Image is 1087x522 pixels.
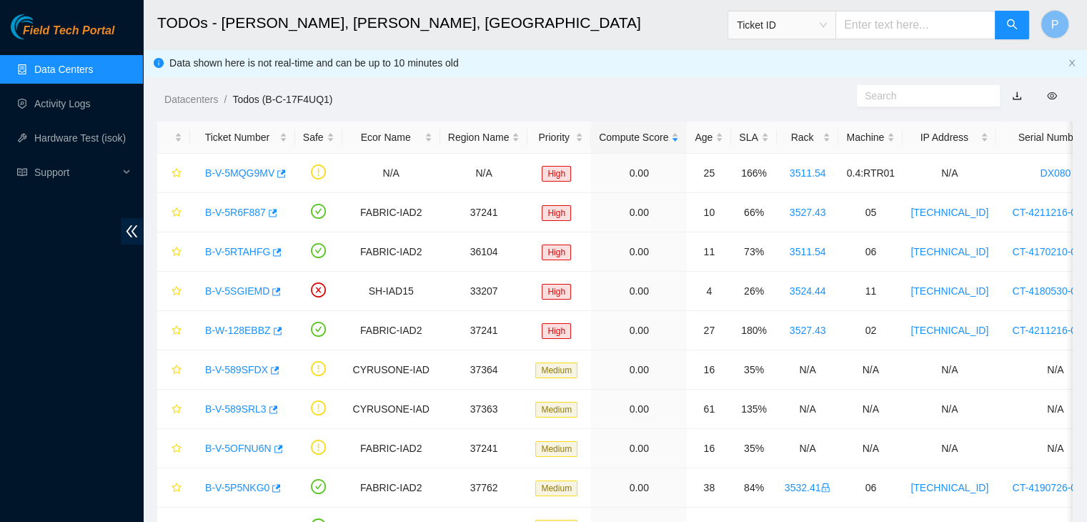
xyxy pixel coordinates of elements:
td: 38 [687,468,731,508]
td: N/A [838,390,903,429]
a: Akamai TechnologiesField Tech Portal [11,26,114,44]
span: check-circle [311,243,326,258]
span: exclamation-circle [311,400,326,415]
td: N/A [903,429,996,468]
td: FABRIC-IAD2 [342,232,440,272]
td: 0.00 [591,390,687,429]
td: N/A [777,350,839,390]
td: 16 [687,350,731,390]
td: 37241 [440,429,528,468]
a: [TECHNICAL_ID] [910,482,988,493]
button: star [165,280,182,302]
button: star [165,358,182,381]
span: Medium [535,481,577,496]
td: N/A [440,154,528,193]
span: exclamation-circle [311,361,326,376]
td: 33207 [440,272,528,311]
td: 37762 [440,468,528,508]
a: B-V-5MQG9MV [205,167,274,179]
button: star [165,398,182,420]
input: Enter text here... [835,11,996,39]
span: search [1006,19,1018,32]
span: star [172,207,182,219]
input: Search [865,88,981,104]
td: 0.00 [591,232,687,272]
a: [TECHNICAL_ID] [910,246,988,257]
span: P [1051,16,1059,34]
td: 05 [838,193,903,232]
a: Hardware Test (isok) [34,132,126,144]
span: High [542,205,571,221]
td: FABRIC-IAD2 [342,311,440,350]
td: 0.4:RTR01 [838,154,903,193]
td: 66% [731,193,776,232]
span: star [172,247,182,258]
td: N/A [838,429,903,468]
td: 10 [687,193,731,232]
span: check-circle [311,322,326,337]
button: download [1001,84,1033,107]
a: [TECHNICAL_ID] [910,325,988,336]
button: star [165,437,182,460]
button: star [165,240,182,263]
a: 3527.43 [790,325,826,336]
button: search [995,11,1029,39]
td: 35% [731,429,776,468]
span: Support [34,158,119,187]
td: 25 [687,154,731,193]
td: 166% [731,154,776,193]
td: CYRUSONE-IAD [342,350,440,390]
td: 06 [838,232,903,272]
td: 0.00 [591,311,687,350]
td: FABRIC-IAD2 [342,429,440,468]
span: eye [1047,91,1057,101]
td: 02 [838,311,903,350]
td: 0.00 [591,468,687,508]
span: Ticket ID [737,14,827,36]
a: 3532.41lock [785,482,831,493]
td: N/A [903,390,996,429]
td: 35% [731,350,776,390]
span: High [542,323,571,339]
a: download [1012,90,1022,102]
span: Medium [535,441,577,457]
span: / [224,94,227,105]
td: 0.00 [591,193,687,232]
span: star [172,443,182,455]
a: B-V-5P5NKG0 [205,482,269,493]
span: High [542,166,571,182]
td: 37363 [440,390,528,429]
button: star [165,162,182,184]
a: [TECHNICAL_ID] [910,207,988,218]
td: 180% [731,311,776,350]
a: B-W-128EBBZ [205,325,271,336]
button: star [165,201,182,224]
a: Activity Logs [34,98,91,109]
td: 61 [687,390,731,429]
td: 11 [687,232,731,272]
td: 135% [731,390,776,429]
td: 26% [731,272,776,311]
span: star [172,168,182,179]
a: Todos (B-C-17F4UQ1) [232,94,332,105]
span: star [172,286,182,297]
span: star [172,365,182,376]
span: check-circle [311,479,326,494]
td: FABRIC-IAD2 [342,468,440,508]
a: 3511.54 [790,167,826,179]
td: 37241 [440,311,528,350]
a: 3527.43 [790,207,826,218]
td: CYRUSONE-IAD [342,390,440,429]
span: close [1068,59,1076,67]
span: star [172,325,182,337]
td: 16 [687,429,731,468]
td: 11 [838,272,903,311]
a: DX080 [1040,167,1071,179]
td: N/A [777,390,839,429]
span: star [172,483,182,494]
td: 27 [687,311,731,350]
td: SH-IAD15 [342,272,440,311]
td: N/A [838,350,903,390]
span: check-circle [311,204,326,219]
a: B-V-589SRL3 [205,403,267,415]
